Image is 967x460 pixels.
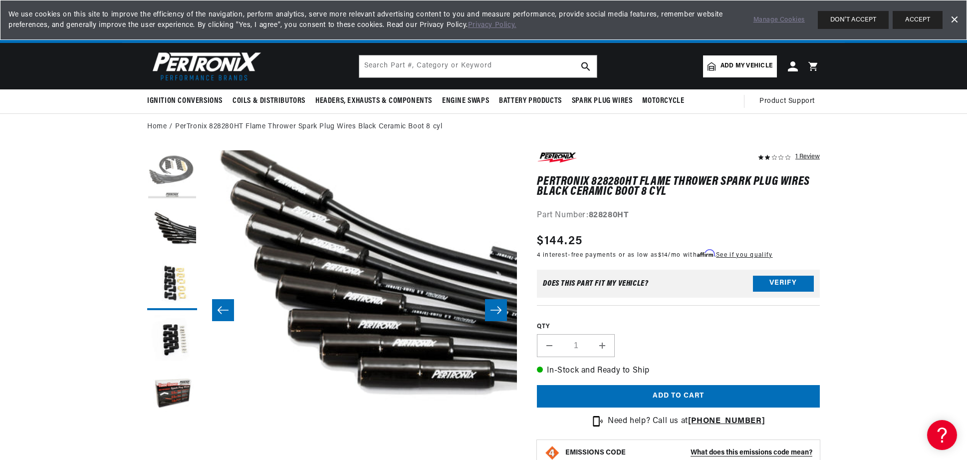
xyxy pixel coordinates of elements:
a: Privacy Policy. [468,21,516,29]
span: Engine Swaps [442,96,489,106]
button: Load image 5 in gallery view [147,370,197,420]
summary: Ignition Conversions [147,89,228,113]
summary: Coils & Distributors [228,89,310,113]
div: Part Number: [537,209,820,222]
span: Motorcycle [642,96,684,106]
summary: Battery Products [494,89,567,113]
a: [PHONE_NUMBER] [688,417,765,425]
img: Pertronix [147,49,262,83]
button: EMISSIONS CODEWhat does this emissions code mean? [565,449,812,458]
summary: Spark Plug Wires [567,89,638,113]
button: Load image 4 in gallery view [147,315,197,365]
strong: What does this emissions code mean? [691,449,812,457]
span: $14 [658,252,668,258]
div: Does This part fit My vehicle? [543,280,648,288]
label: QTY [537,323,820,331]
span: Affirm [697,250,715,257]
button: ACCEPT [893,11,943,29]
button: DON'T ACCEPT [818,11,889,29]
a: Dismiss Banner [947,12,962,27]
span: We use cookies on this site to improve the efficiency of the navigation, perform analytics, serve... [8,9,739,30]
nav: breadcrumbs [147,121,820,132]
button: Add to cart [537,385,820,408]
p: 4 interest-free payments or as low as /mo with . [537,250,772,260]
button: Slide left [212,299,234,321]
a: Manage Cookies [753,15,805,25]
a: Home [147,121,167,132]
p: In-Stock and Ready to Ship [537,365,820,378]
summary: Product Support [759,89,820,113]
summary: Engine Swaps [437,89,494,113]
a: Add my vehicle [703,55,777,77]
input: Search Part #, Category or Keyword [359,55,597,77]
span: Add my vehicle [721,61,772,71]
a: PerTronix 828280HT Flame Thrower Spark Plug Wires Black Ceramic Boot 8 cyl [175,121,442,132]
button: Load image 2 in gallery view [147,205,197,255]
h1: PerTronix 828280HT Flame Thrower Spark Plug Wires Black Ceramic Boot 8 cyl [537,177,820,197]
summary: Headers, Exhausts & Components [310,89,437,113]
span: Headers, Exhausts & Components [315,96,432,106]
strong: EMISSIONS CODE [565,449,626,457]
span: $144.25 [537,232,582,250]
span: Ignition Conversions [147,96,223,106]
p: Need help? Call us at [608,415,765,428]
button: Verify [753,276,814,292]
button: search button [575,55,597,77]
span: Product Support [759,96,815,107]
strong: 828280HT [589,211,629,219]
span: Spark Plug Wires [572,96,633,106]
button: Load image 3 in gallery view [147,260,197,310]
div: 1 Review [795,150,820,162]
button: Load image 1 in gallery view [147,150,197,200]
a: See if you qualify - Learn more about Affirm Financing (opens in modal) [716,252,772,258]
summary: Motorcycle [637,89,689,113]
button: Slide right [485,299,507,321]
span: Battery Products [499,96,562,106]
span: Coils & Distributors [233,96,305,106]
